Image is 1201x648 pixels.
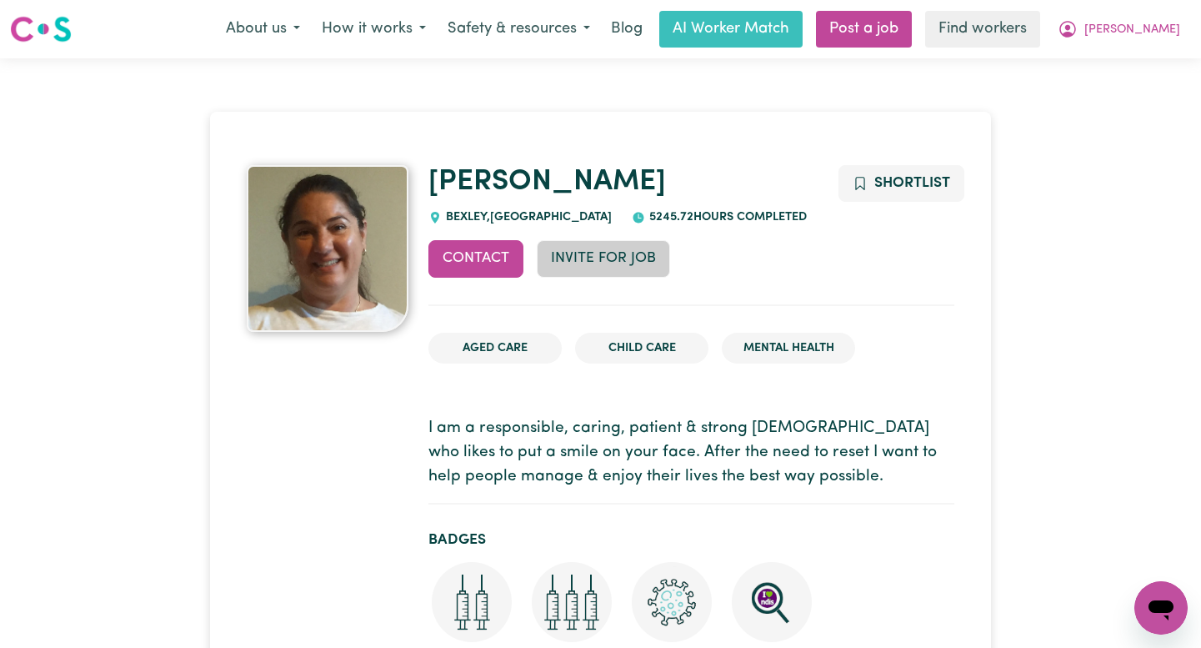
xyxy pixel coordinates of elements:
button: About us [215,12,311,47]
a: Find workers [925,11,1040,48]
img: NDIS Worker Screening Verified [732,562,812,642]
a: Blog [601,11,653,48]
a: [PERSON_NAME] [428,168,666,197]
img: Care and support worker has received 2 doses of COVID-19 vaccine [432,562,512,642]
span: 5245.72 hours completed [645,211,807,224]
span: Shortlist [874,176,950,190]
img: Careseekers logo [10,14,72,44]
button: Add to shortlist [838,165,964,202]
img: MARIA [247,165,408,332]
button: Invite for Job [537,240,670,277]
a: Post a job [816,11,912,48]
button: Contact [428,240,523,277]
span: [PERSON_NAME] [1084,21,1180,39]
a: Careseekers logo [10,10,72,48]
iframe: Button to launch messaging window [1134,581,1188,635]
button: How it works [311,12,437,47]
img: Care and support worker has received booster dose of COVID-19 vaccination [532,562,612,642]
h2: Badges [428,531,953,549]
a: AI Worker Match [659,11,803,48]
button: Safety & resources [437,12,601,47]
button: My Account [1047,12,1191,47]
img: CS Academy: COVID-19 Infection Control Training course completed [632,562,712,642]
li: Aged Care [428,333,562,364]
p: I am a responsible, caring, patient & strong [DEMOGRAPHIC_DATA] who likes to put a smile on your ... [428,417,953,489]
li: Child care [575,333,708,364]
span: BEXLEY , [GEOGRAPHIC_DATA] [442,211,612,224]
li: Mental Health [722,333,855,364]
a: MARIA's profile picture' [247,165,408,332]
